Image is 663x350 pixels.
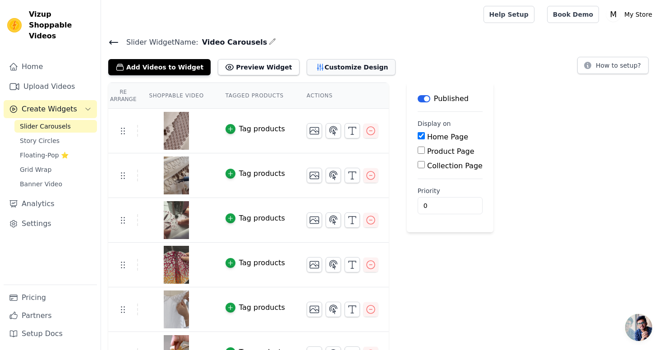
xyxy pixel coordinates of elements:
th: Shoppable Video [138,83,214,109]
a: Open chat [625,314,652,341]
button: Change Thumbnail [307,123,322,138]
button: Add Videos to Widget [108,59,211,75]
a: Pricing [4,289,97,307]
label: Priority [418,186,483,195]
button: How to setup? [577,57,649,74]
button: Tag products [226,302,285,313]
div: Tag products [239,258,285,268]
span: Story Circles [20,136,60,145]
div: Tag products [239,213,285,224]
img: Vizup [7,18,22,32]
label: Home Page [427,133,468,141]
button: Preview Widget [218,59,299,75]
button: Change Thumbnail [307,302,322,317]
div: Tag products [239,168,285,179]
p: My Store [621,6,656,23]
span: Banner Video [20,180,62,189]
p: Published [434,93,469,104]
img: vizup-images-59ef.png [164,243,189,286]
span: Slider Widget Name: [119,37,198,48]
text: M [610,10,617,19]
button: Create Widgets [4,100,97,118]
a: Floating-Pop ⭐ [14,149,97,161]
button: Tag products [226,213,285,224]
a: Slider Carousels [14,120,97,133]
a: Settings [4,215,97,233]
div: Tag products [239,302,285,313]
a: Book Demo [547,6,599,23]
a: Upload Videos [4,78,97,96]
span: Video Carousels [198,37,267,48]
a: Home [4,58,97,76]
label: Collection Page [427,161,483,170]
img: vizup-images-5b87.png [164,109,189,152]
span: Create Widgets [22,104,77,115]
button: Change Thumbnail [307,168,322,183]
img: vizup-images-5648.png [164,198,189,242]
img: vizup-images-aebc.png [164,154,189,197]
a: Analytics [4,195,97,213]
div: Tag products [239,124,285,134]
span: Grid Wrap [20,165,51,174]
button: Change Thumbnail [307,212,322,228]
button: Tag products [226,124,285,134]
span: Slider Carousels [20,122,71,131]
th: Tagged Products [215,83,296,109]
img: vizup-images-a0a9.png [164,288,189,331]
label: Product Page [427,147,474,156]
button: Tag products [226,258,285,268]
th: Actions [296,83,389,109]
a: Setup Docs [4,325,97,343]
button: M My Store [606,6,656,23]
a: How to setup? [577,63,649,72]
a: Grid Wrap [14,163,97,176]
div: Edit Name [269,36,276,48]
a: Help Setup [483,6,534,23]
span: Floating-Pop ⭐ [20,151,69,160]
a: Partners [4,307,97,325]
button: Customize Design [307,59,396,75]
a: Story Circles [14,134,97,147]
span: Vizup Shoppable Videos [29,9,93,41]
th: Re Arrange [108,83,138,109]
a: Banner Video [14,178,97,190]
button: Tag products [226,168,285,179]
legend: Display on [418,119,451,128]
button: Change Thumbnail [307,257,322,272]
